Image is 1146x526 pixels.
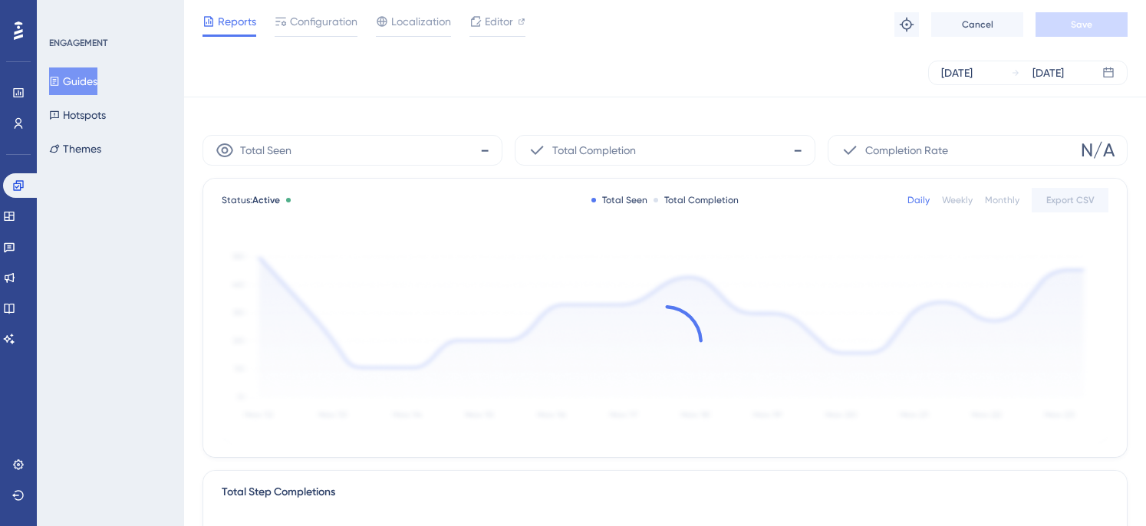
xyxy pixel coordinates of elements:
span: - [793,138,802,163]
button: Hotspots [49,101,106,129]
div: [DATE] [1032,64,1064,82]
span: Localization [391,12,451,31]
div: Weekly [942,194,973,206]
span: Completion Rate [865,141,948,159]
span: Active [252,195,280,205]
span: Cancel [962,18,993,31]
div: ENGAGEMENT [49,37,107,49]
span: Total Seen [240,141,291,159]
button: Save [1036,12,1128,37]
span: Reports [218,12,256,31]
div: Daily [907,194,930,206]
button: Export CSV [1032,188,1108,212]
div: Monthly [985,194,1019,206]
span: Export CSV [1046,194,1095,206]
div: Total Completion [654,194,739,206]
span: Configuration [290,12,357,31]
span: N/A [1081,138,1115,163]
button: Guides [49,67,97,95]
button: Cancel [931,12,1023,37]
span: - [480,138,489,163]
div: [DATE] [941,64,973,82]
span: Total Completion [552,141,636,159]
button: Themes [49,135,101,163]
span: Save [1071,18,1092,31]
div: Total Seen [591,194,647,206]
div: Total Step Completions [222,483,335,501]
span: Status: [222,194,280,206]
span: Editor [485,12,513,31]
